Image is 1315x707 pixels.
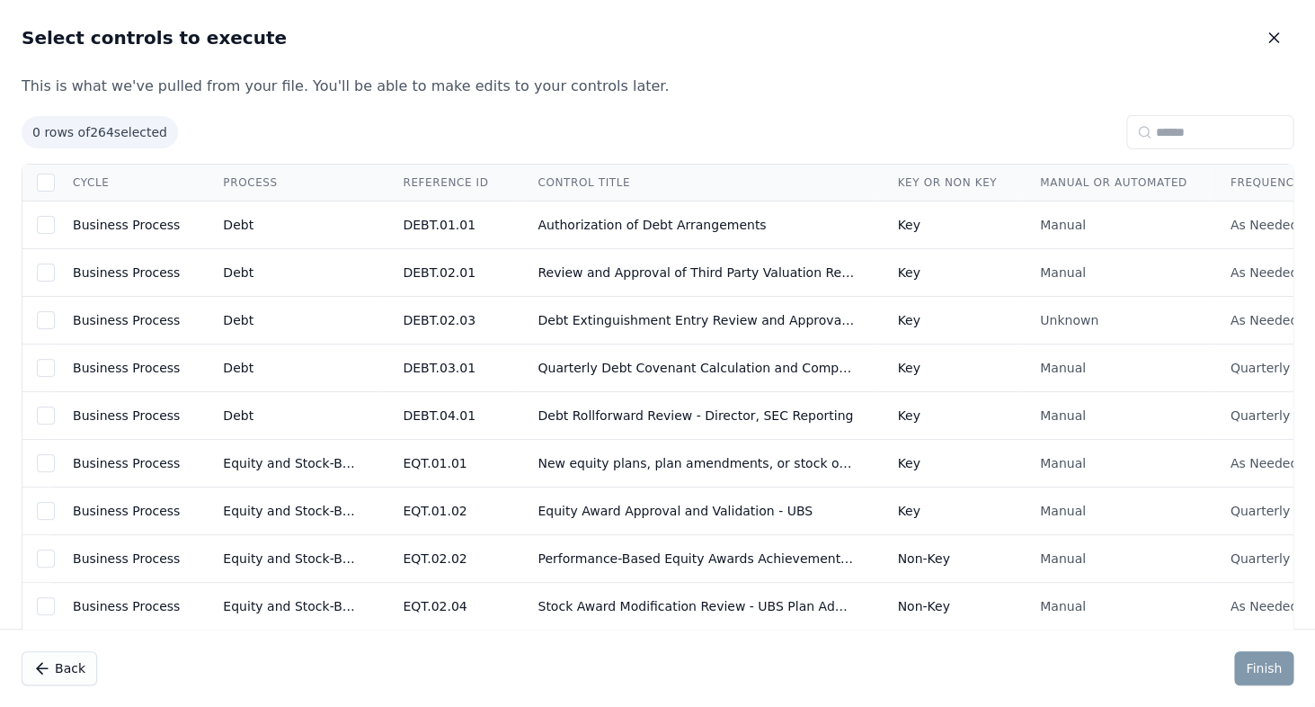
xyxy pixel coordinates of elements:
td: Debt [201,249,381,297]
th: Cycle [51,165,201,201]
td: Equity and Stock-Based Compensation [201,535,381,583]
td: Equity and Stock-Based Compensation [201,583,381,631]
td: Manual [1018,488,1209,535]
td: Review and Approval of Third Party Valuation Reports - Debt [516,249,875,297]
td: Unknown [1018,297,1209,345]
td: Non-Key [875,535,1018,583]
td: Equity and Stock-Based Compensation [201,440,381,488]
td: Business Process [51,392,201,440]
span: 0 rows of 264 selected [22,116,178,148]
td: Key [875,440,1018,488]
td: Debt [201,297,381,345]
td: Business Process [51,249,201,297]
td: DEBT.03.01 [381,345,516,392]
td: Key [875,249,1018,297]
button: Back [22,651,97,685]
td: Key [875,345,1018,392]
th: Manual or Automated [1018,165,1209,201]
td: Manual [1018,440,1209,488]
td: Quarterly Debt Covenant Calculation and Compliance Review [516,345,875,392]
td: Key [875,392,1018,440]
td: Manual [1018,201,1209,249]
td: New equity plans, plan amendments, or stock offerings (e.g. follow-on offerings) are approved by ... [516,440,875,488]
td: Manual [1018,583,1209,631]
th: Control Title [516,165,875,201]
td: Manual [1018,249,1209,297]
td: Debt [201,392,381,440]
td: Key [875,201,1018,249]
th: Key or Non Key [875,165,1018,201]
td: Business Process [51,201,201,249]
td: DEBT.02.01 [381,249,516,297]
th: Process [201,165,381,201]
td: Equity and Stock-Based Compensation [201,488,381,535]
td: Manual [1018,345,1209,392]
td: Equity Award Approval and Validation - UBS [516,488,875,535]
td: Key [875,297,1018,345]
td: EQT.02.02 [381,535,516,583]
th: Reference ID [381,165,516,201]
td: Manual [1018,392,1209,440]
td: Debt [201,345,381,392]
td: Debt Extinguishment Entry Review and Approval - NetSuite [516,297,875,345]
td: Non-Key [875,583,1018,631]
button: Finish [1234,651,1293,685]
td: Key [875,488,1018,535]
td: EQT.02.04 [381,583,516,631]
td: Manual [1018,535,1209,583]
td: Business Process [51,297,201,345]
td: EQT.01.02 [381,488,516,535]
td: EQT.01.01 [381,440,516,488]
td: Business Process [51,345,201,392]
td: Debt Rollforward Review - Director, SEC Reporting [516,392,875,440]
td: Business Process [51,440,201,488]
td: DEBT.01.01 [381,201,516,249]
td: Business Process [51,583,201,631]
h2: Select controls to execute [22,25,287,50]
td: DEBT.04.01 [381,392,516,440]
td: Authorization of Debt Arrangements [516,201,875,249]
td: Business Process [51,535,201,583]
td: Debt [201,201,381,249]
td: Performance-Based Equity Awards Achievement Review - Senior Vice President, Human Resources [516,535,875,583]
td: DEBT.02.03 [381,297,516,345]
td: Stock Award Modification Review - UBS Plan Admin Pro [516,583,875,631]
td: Business Process [51,488,201,535]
